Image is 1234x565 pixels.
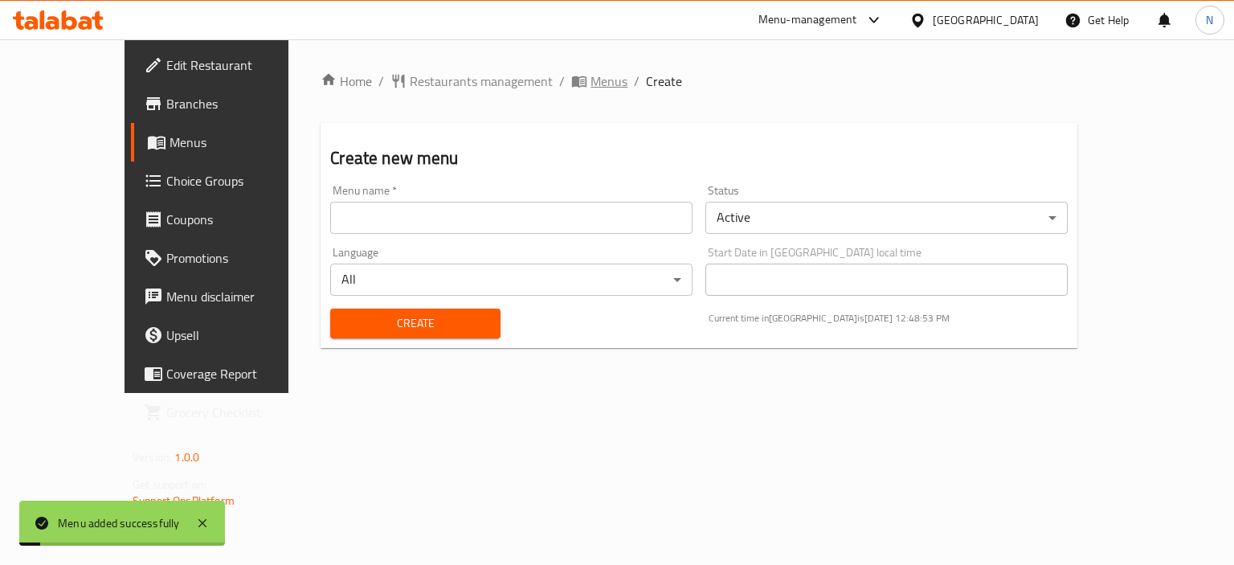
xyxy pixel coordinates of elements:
[131,200,331,239] a: Coupons
[166,364,318,383] span: Coverage Report
[166,210,318,229] span: Coupons
[170,133,318,152] span: Menus
[330,309,500,338] button: Create
[343,313,487,334] span: Create
[58,514,180,532] div: Menu added successfully
[133,474,206,495] span: Get support on:
[705,202,1068,234] div: Active
[133,447,172,468] span: Version:
[321,72,372,91] a: Home
[166,94,318,113] span: Branches
[131,162,331,200] a: Choice Groups
[634,72,639,91] li: /
[166,248,318,268] span: Promotions
[174,447,199,468] span: 1.0.0
[131,393,331,432] a: Grocery Checklist
[166,325,318,345] span: Upsell
[131,354,331,393] a: Coverage Report
[166,287,318,306] span: Menu disclaimer
[709,311,1068,325] p: Current time in [GEOGRAPHIC_DATA] is [DATE] 12:48:53 PM
[559,72,565,91] li: /
[378,72,384,91] li: /
[166,55,318,75] span: Edit Restaurant
[166,403,318,422] span: Grocery Checklist
[133,490,235,511] a: Support.OpsPlatform
[571,72,627,91] a: Menus
[131,239,331,277] a: Promotions
[1206,11,1213,29] span: N
[131,123,331,162] a: Menus
[166,171,318,190] span: Choice Groups
[330,264,693,296] div: All
[390,72,553,91] a: Restaurants management
[321,72,1077,91] nav: breadcrumb
[131,316,331,354] a: Upsell
[410,72,553,91] span: Restaurants management
[758,10,857,30] div: Menu-management
[330,146,1068,170] h2: Create new menu
[330,202,693,234] input: Please enter Menu name
[131,46,331,84] a: Edit Restaurant
[646,72,682,91] span: Create
[131,84,331,123] a: Branches
[590,72,627,91] span: Menus
[131,277,331,316] a: Menu disclaimer
[933,11,1039,29] div: [GEOGRAPHIC_DATA]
